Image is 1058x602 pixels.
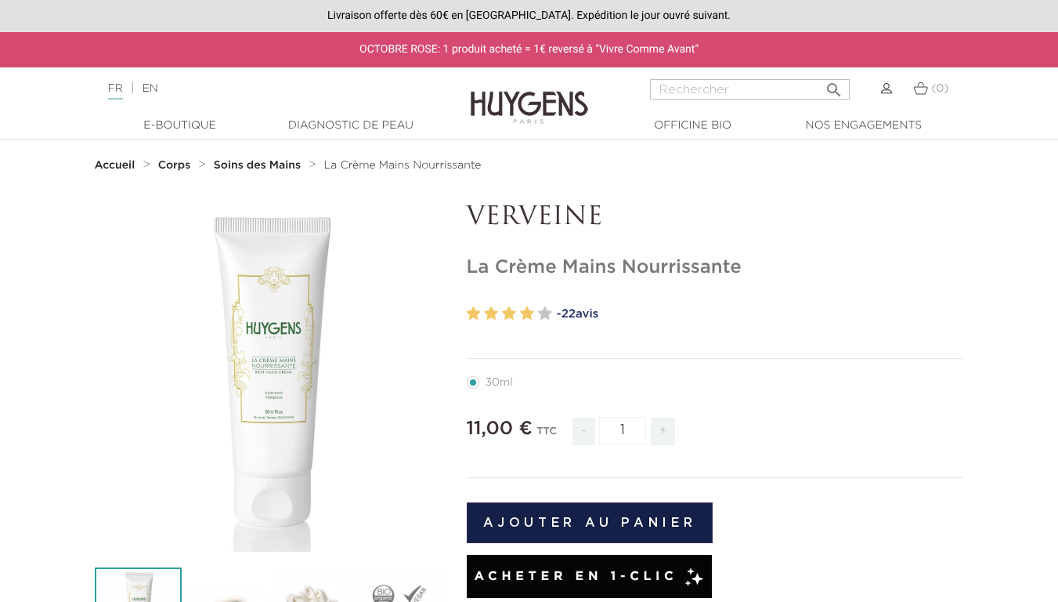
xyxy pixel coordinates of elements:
label: 30ml [467,376,532,389]
i:  [825,76,843,95]
a: E-Boutique [102,118,258,134]
a: EN [142,83,157,94]
a: Soins des Mains [214,159,305,172]
div: | [100,79,429,98]
strong: Corps [158,160,191,171]
strong: Soins des Mains [214,160,301,171]
div: TTC [536,415,557,457]
button: Ajouter au panier [467,502,713,543]
span: (0) [931,83,948,94]
strong: Accueil [95,160,135,171]
label: 5 [538,303,552,325]
a: Corps [158,159,194,172]
span: 22 [561,308,576,320]
img: Huygens [471,66,588,126]
input: Rechercher [650,79,850,100]
input: Quantité [599,417,646,444]
label: 3 [502,303,516,325]
label: 2 [484,303,498,325]
span: La Crème Mains Nourrissante [323,160,481,171]
label: 1 [467,303,481,325]
p: VERVEINE [467,203,964,233]
a: Nos engagements [785,118,942,134]
span: + [651,418,676,445]
a: Accueil [95,159,139,172]
a: Officine Bio [615,118,771,134]
span: 11,00 € [467,419,533,438]
h1: La Crème Mains Nourrissante [467,256,964,279]
a: Diagnostic de peau [273,118,429,134]
label: 4 [520,303,534,325]
a: FR [108,83,123,100]
a: -22avis [557,303,964,326]
span: - [572,418,594,445]
a: La Crème Mains Nourrissante [323,159,481,172]
button:  [820,74,848,96]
